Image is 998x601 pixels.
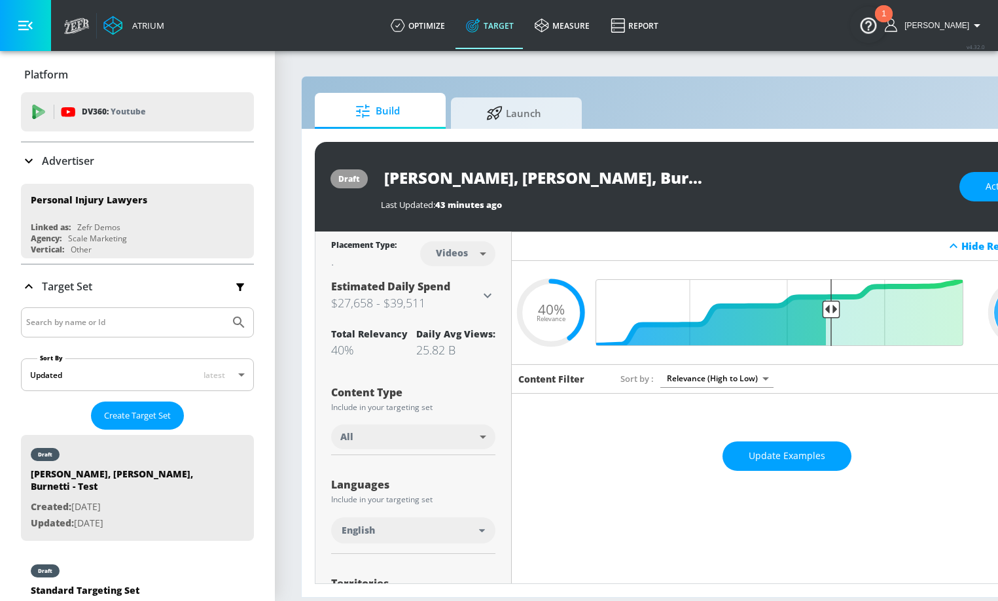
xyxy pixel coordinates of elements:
div: 25.82 B [416,342,495,358]
span: Created: [31,500,71,513]
div: draft[PERSON_NAME], [PERSON_NAME], Burnetti - TestCreated:[DATE]Updated:[DATE] [21,435,254,541]
div: Scale Marketing [68,233,127,244]
span: Launch [464,97,563,129]
div: Relevance (High to Low) [660,369,774,387]
button: Create Target Set [91,402,184,430]
a: measure [524,2,600,49]
div: Include in your targeting set [331,404,495,411]
span: login as: kaitlin.zimmerman@zefr.com [899,21,969,30]
div: Advertiser [21,143,254,179]
div: Daily Avg Views: [416,328,495,340]
div: Total Relevancy [331,328,408,340]
div: Territories [331,578,495,589]
span: v 4.32.0 [967,43,985,50]
h6: Content Filter [518,373,584,385]
div: Vertical: [31,244,64,255]
div: Placement Type: [331,239,397,253]
div: [PERSON_NAME], [PERSON_NAME], Burnetti - Test [31,468,214,499]
div: Content Type [331,387,495,398]
label: Sort By [37,354,65,362]
p: Platform [24,67,68,82]
input: Final Threshold [603,279,970,346]
span: Sort by [620,373,654,385]
div: Personal Injury LawyersLinked as:Zefr DemosAgency:Scale MarketingVertical:Other [21,184,254,258]
div: Other [71,244,92,255]
h3: $27,658 - $39,511 [331,294,480,312]
button: [PERSON_NAME] [885,18,985,33]
div: English [331,517,495,543]
span: Updated: [31,517,74,529]
p: DV360: [82,105,145,119]
div: Atrium [127,20,164,31]
span: Update Examples [749,448,825,464]
div: Platform [21,56,254,93]
a: Report [600,2,669,49]
span: 40% [538,302,565,316]
div: Linked as: [31,222,71,233]
p: [DATE] [31,515,214,532]
div: Include in your targeting set [331,496,495,504]
div: Last Updated: [381,199,946,211]
div: 1 [882,14,886,31]
span: latest [204,369,225,381]
p: Youtube [111,105,145,118]
span: Estimated Daily Spend [331,279,450,294]
a: Atrium [103,16,164,35]
div: draft [38,451,52,458]
button: Open Resource Center, 1 new notification [850,7,887,43]
div: draft [338,173,360,184]
div: Target Set [21,265,254,308]
a: optimize [380,2,455,49]
button: Update Examples [722,441,851,471]
div: Estimated Daily Spend$27,658 - $39,511 [331,279,495,312]
div: Updated [30,369,62,381]
div: Zefr Demos [77,222,120,233]
p: Advertiser [42,154,94,168]
p: Target Set [42,279,92,294]
div: draft [38,568,52,574]
span: 43 minutes ago [435,199,502,211]
input: Search by name or Id [26,314,224,331]
span: English [342,524,375,537]
div: Agency: [31,233,62,244]
div: Languages [331,479,495,490]
span: Create Target Set [104,408,171,423]
span: Build [328,95,427,127]
div: DV360: Youtube [21,92,254,131]
div: 40% [331,342,408,358]
div: Personal Injury Lawyers [31,194,147,206]
div: Videos [429,247,474,258]
span: All [340,430,353,443]
span: Relevance [537,316,565,322]
p: [DATE] [31,499,214,515]
a: Target [455,2,524,49]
